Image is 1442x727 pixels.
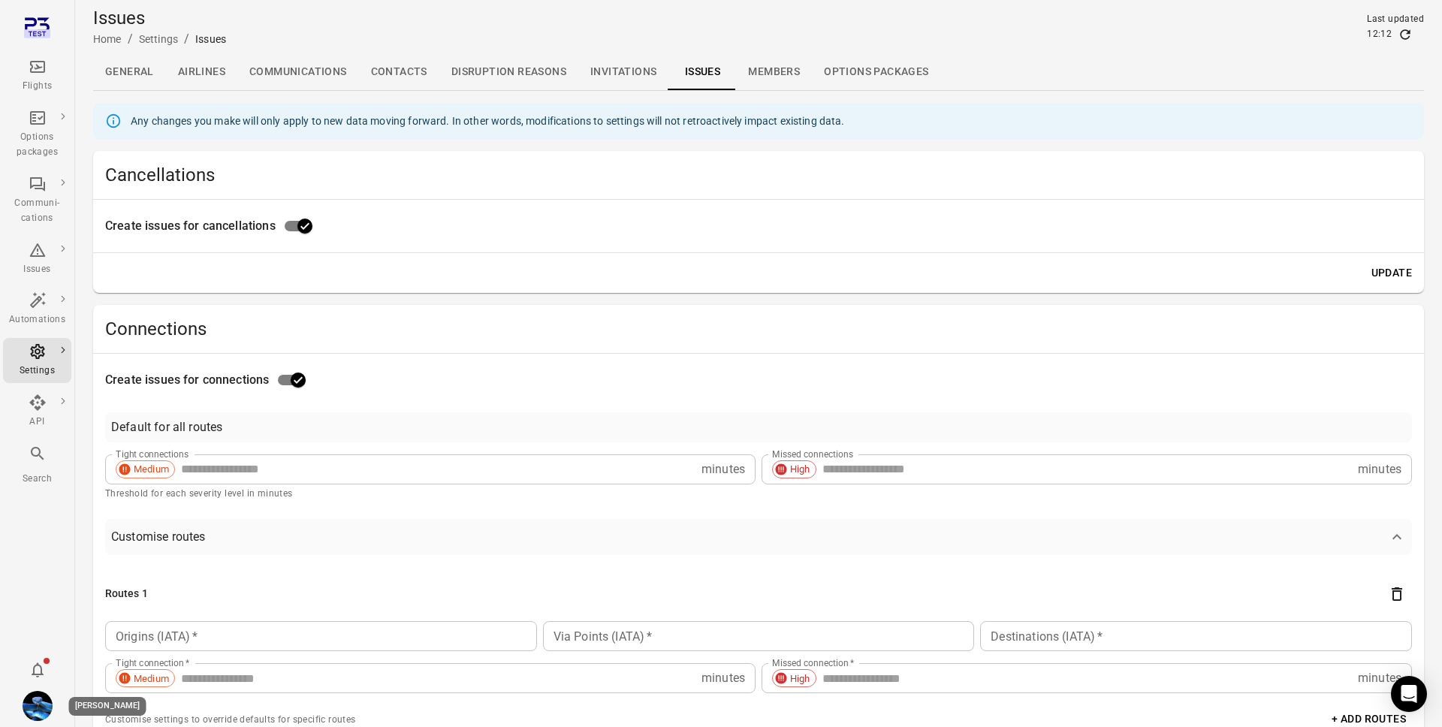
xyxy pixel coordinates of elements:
span: Create issues for cancellations [105,217,276,235]
h2: Cancellations [105,163,1412,187]
label: Tight connections [116,448,189,460]
div: Flights [9,79,65,94]
div: Customise routes [111,528,205,546]
a: Settings [139,33,178,45]
img: shutterstock-1708408498.jpg [23,691,53,721]
div: Routes 1 [105,586,148,602]
span: Create issues for connections [105,371,269,389]
span: High [785,671,816,686]
li: / [184,30,189,48]
p: minutes [1358,669,1401,687]
button: Daníel Benediktsson [17,685,59,727]
a: Contacts [359,54,439,90]
div: Issues [195,32,226,47]
a: Automations [3,287,71,332]
a: Members [736,54,812,90]
button: Update [1365,259,1418,287]
a: Options packages [3,104,71,164]
p: Threshold for each severity level in minutes [105,487,1412,502]
a: Invitations [578,54,668,90]
button: Refresh data [1398,27,1413,42]
button: Notifications [23,655,53,685]
div: Default for all routes [111,418,222,436]
a: Issues [3,237,71,282]
nav: Breadcrumbs [93,30,226,48]
label: Missed connections [772,448,853,460]
label: Missed connection [772,656,854,669]
div: Local navigation [93,54,1424,90]
span: High [785,462,816,477]
a: Airlines [166,54,237,90]
li: / [128,30,133,48]
div: Communi-cations [9,196,65,226]
a: Communi-cations [3,170,71,231]
label: Tight connection [116,656,190,669]
div: Issues [9,262,65,277]
a: Communications [237,54,359,90]
span: Delete [1376,579,1412,609]
div: Search [9,472,65,487]
button: Delete [1382,579,1412,609]
div: Last updated [1367,12,1424,27]
div: Any changes you make will only apply to new data moving forward. In other words, modifications to... [131,107,845,134]
h1: Issues [93,6,226,30]
a: Options packages [812,54,940,90]
button: Customise routes [105,519,1412,555]
p: minutes [701,669,745,687]
a: Home [93,33,122,45]
a: Settings [3,338,71,383]
div: Settings [9,363,65,379]
a: API [3,389,71,434]
a: Disruption reasons [439,54,578,90]
button: Search [3,440,71,490]
div: [PERSON_NAME] [69,697,146,716]
div: Open Intercom Messenger [1391,676,1427,712]
span: Medium [128,462,174,477]
h2: Connections [105,317,1412,341]
div: Options packages [9,130,65,160]
a: Flights [3,53,71,98]
div: API [9,415,65,430]
p: minutes [701,460,745,478]
a: Issues [668,54,736,90]
p: minutes [1358,460,1401,478]
div: Automations [9,312,65,327]
div: 12:12 [1367,27,1392,42]
a: General [93,54,166,90]
span: Medium [128,671,174,686]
